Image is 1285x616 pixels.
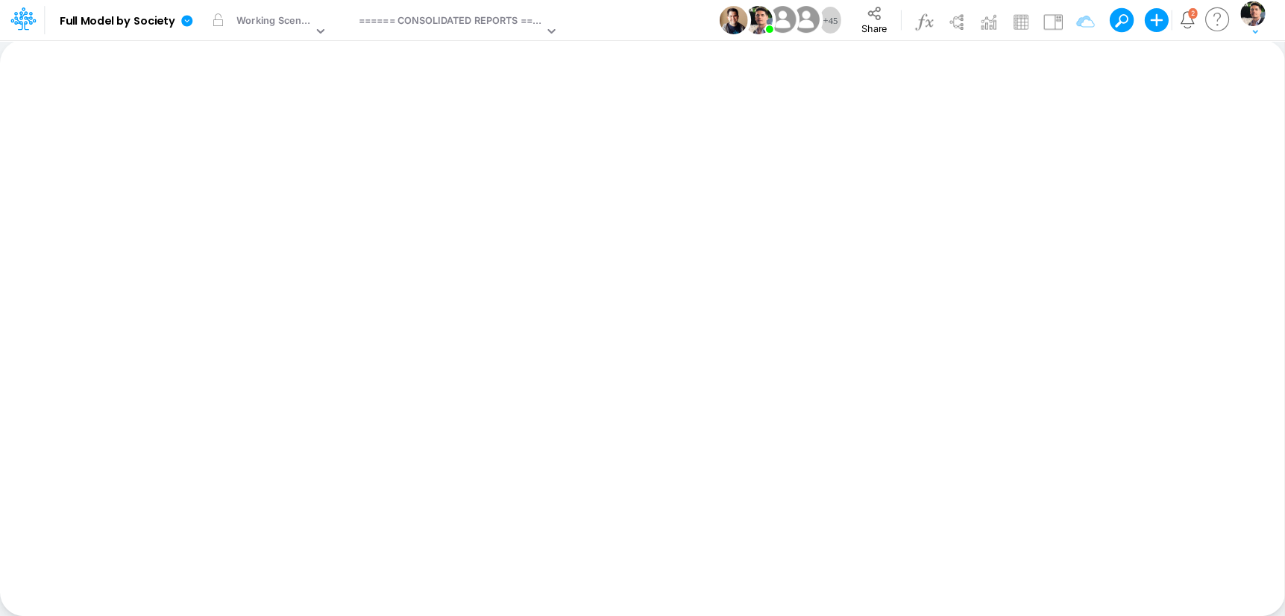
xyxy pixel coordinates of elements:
button: Share [848,1,901,39]
div: ====== CONSOLIDATED REPORTS ====== [359,13,544,31]
span: Share [861,22,887,34]
div: 2 unread items [1191,10,1195,16]
b: Full Model by Society [60,15,175,28]
span: + 45 [823,16,838,25]
img: User Image Icon [766,3,799,37]
img: User Image Icon [789,3,823,37]
img: User Image Icon [720,6,748,34]
div: Working Scenario [236,13,312,31]
a: Notifications [1178,11,1196,28]
img: User Image Icon [744,6,773,34]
